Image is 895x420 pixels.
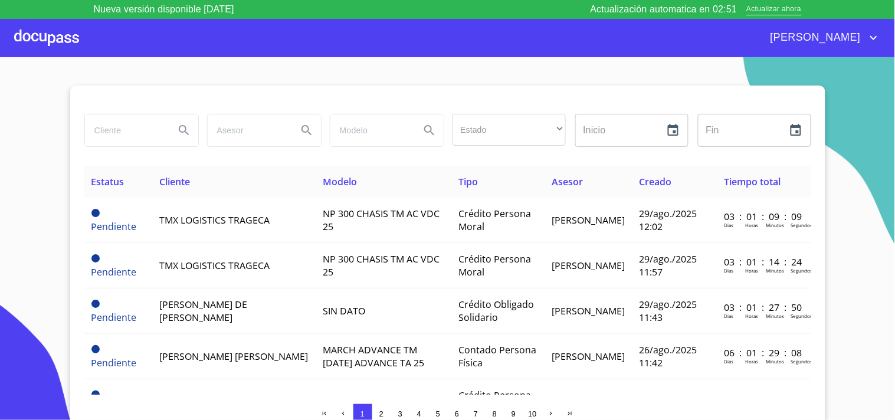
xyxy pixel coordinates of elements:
[724,222,733,228] p: Dias
[458,207,531,233] span: Crédito Persona Moral
[762,28,867,47] span: [PERSON_NAME]
[639,207,697,233] span: 29/ago./2025 12:02
[379,409,383,418] span: 2
[724,392,804,405] p: 79 : 00 : 33 : 12
[552,214,625,227] span: [PERSON_NAME]
[159,259,270,272] span: TMX LOGISTICS TRAGECA
[323,343,424,369] span: MARCH ADVANCE TM [DATE] ADVANCE TA 25
[208,114,288,146] input: search
[159,175,190,188] span: Cliente
[458,343,536,369] span: Contado Persona Física
[746,4,801,16] span: Actualizar ahora
[766,222,784,228] p: Minutos
[745,222,758,228] p: Horas
[552,304,625,317] span: [PERSON_NAME]
[453,114,566,146] div: ​
[91,175,124,188] span: Estatus
[436,409,440,418] span: 5
[458,175,478,188] span: Tipo
[724,358,733,365] p: Dias
[745,313,758,319] p: Horas
[94,2,234,17] p: Nueva versión disponible [DATE]
[724,210,804,223] p: 03 : 01 : 09 : 09
[745,358,758,365] p: Horas
[766,267,784,274] p: Minutos
[639,175,671,188] span: Creado
[766,313,784,319] p: Minutos
[91,300,100,308] span: Pendiente
[415,116,444,145] button: Search
[528,409,536,418] span: 10
[91,220,137,233] span: Pendiente
[458,389,531,415] span: Crédito Persona Física
[458,252,531,278] span: Crédito Persona Moral
[91,391,100,399] span: Pendiente
[293,116,321,145] button: Search
[159,214,270,227] span: TMX LOGISTICS TRAGECA
[724,346,804,359] p: 06 : 01 : 29 : 08
[791,267,812,274] p: Segundos
[91,356,137,369] span: Pendiente
[323,207,440,233] span: NP 300 CHASIS TM AC VDC 25
[458,298,534,324] span: Crédito Obligado Solidario
[91,265,137,278] span: Pendiente
[724,267,733,274] p: Dias
[791,358,812,365] p: Segundos
[159,298,247,324] span: [PERSON_NAME] DE [PERSON_NAME]
[330,114,411,146] input: search
[791,222,812,228] p: Segundos
[724,255,804,268] p: 03 : 01 : 14 : 24
[91,254,100,262] span: Pendiente
[639,252,697,278] span: 29/ago./2025 11:57
[512,409,516,418] span: 9
[762,28,881,47] button: account of current user
[639,298,697,324] span: 29/ago./2025 11:43
[398,409,402,418] span: 3
[323,304,365,317] span: SIN DATO
[724,301,804,314] p: 03 : 01 : 27 : 50
[791,313,812,319] p: Segundos
[552,175,583,188] span: Asesor
[724,175,781,188] span: Tiempo total
[91,209,100,217] span: Pendiente
[591,2,737,17] p: Actualización automatica en 02:51
[639,343,697,369] span: 26/ago./2025 11:42
[552,259,625,272] span: [PERSON_NAME]
[417,409,421,418] span: 4
[474,409,478,418] span: 7
[323,175,357,188] span: Modelo
[745,267,758,274] p: Horas
[159,350,308,363] span: [PERSON_NAME] [PERSON_NAME]
[552,350,625,363] span: [PERSON_NAME]
[85,114,165,146] input: search
[455,409,459,418] span: 6
[91,311,137,324] span: Pendiente
[170,116,198,145] button: Search
[724,313,733,319] p: Dias
[360,409,365,418] span: 1
[91,345,100,353] span: Pendiente
[493,409,497,418] span: 8
[323,252,440,278] span: NP 300 CHASIS TM AC VDC 25
[766,358,784,365] p: Minutos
